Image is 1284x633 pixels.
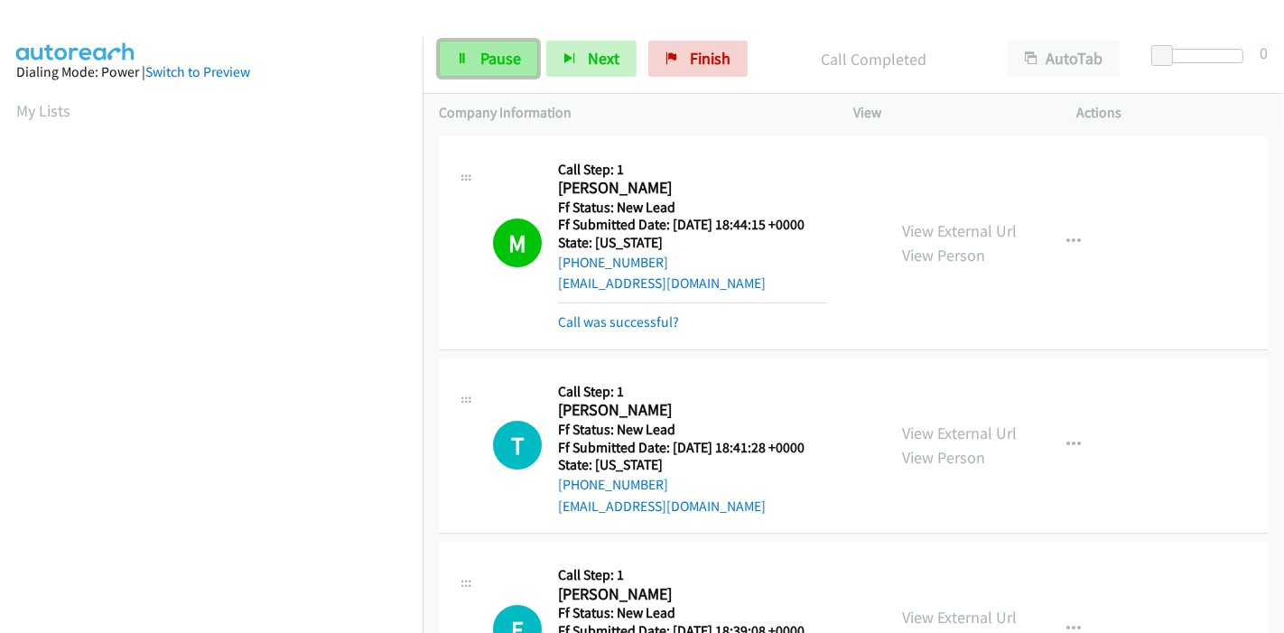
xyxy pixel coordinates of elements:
h1: M [493,219,542,267]
h5: Ff Status: New Lead [558,199,827,217]
h5: State: [US_STATE] [558,456,827,474]
p: Actions [1077,102,1269,124]
h2: [PERSON_NAME] [558,400,827,421]
span: Finish [690,48,730,69]
h2: [PERSON_NAME] [558,178,827,199]
h5: State: [US_STATE] [558,234,827,252]
a: [EMAIL_ADDRESS][DOMAIN_NAME] [558,498,766,515]
h5: Call Step: 1 [558,383,827,401]
span: Next [588,48,619,69]
h2: [PERSON_NAME] [558,584,827,605]
h5: Call Step: 1 [558,161,827,179]
a: Pause [439,41,538,77]
a: [PHONE_NUMBER] [558,476,668,493]
button: Next [546,41,637,77]
button: AutoTab [1008,41,1120,77]
div: Dialing Mode: Power | [16,61,406,83]
a: View External Url [902,607,1017,628]
a: Finish [648,41,748,77]
h5: Ff Submitted Date: [DATE] 18:44:15 +0000 [558,216,827,234]
h1: T [493,421,542,470]
p: Company Information [439,102,821,124]
a: View Person [902,245,985,265]
h5: Ff Status: New Lead [558,604,827,622]
a: [PHONE_NUMBER] [558,254,668,271]
h5: Ff Submitted Date: [DATE] 18:41:28 +0000 [558,439,827,457]
span: Pause [480,48,521,69]
div: 0 [1260,41,1268,65]
p: Call Completed [772,47,975,71]
p: View [853,102,1045,124]
a: Call was successful? [558,313,679,330]
div: Delay between calls (in seconds) [1160,49,1243,63]
h5: Ff Status: New Lead [558,421,827,439]
a: [EMAIL_ADDRESS][DOMAIN_NAME] [558,275,766,292]
h5: Call Step: 1 [558,566,827,584]
div: The call is yet to be attempted [493,421,542,470]
a: View External Url [902,220,1017,241]
a: Switch to Preview [145,63,250,80]
a: View External Url [902,423,1017,443]
a: My Lists [16,100,70,121]
a: View Person [902,447,985,468]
